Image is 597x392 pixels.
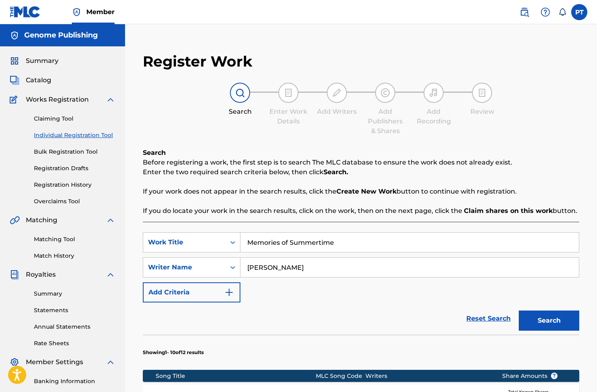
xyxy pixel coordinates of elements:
a: Banking Information [34,377,115,386]
img: expand [106,95,115,104]
span: Matching [26,215,57,225]
p: Showing 1 - 10 of 12 results [143,349,204,356]
img: Matching [10,215,20,225]
strong: Create New Work [336,188,397,195]
img: Works Registration [10,95,20,104]
img: step indicator icon for Search [235,88,245,98]
div: Review [462,107,502,117]
div: Work Title [148,238,221,247]
div: Search [220,107,260,117]
img: expand [106,357,115,367]
span: Summary [26,56,58,66]
img: step indicator icon for Add Writers [332,88,342,98]
h2: Register Work [143,52,253,71]
a: Individual Registration Tool [34,131,115,140]
a: SummarySummary [10,56,58,66]
span: Works Registration [26,95,89,104]
a: Annual Statements [34,323,115,331]
div: Add Recording [413,107,454,126]
img: Royalties [10,270,19,279]
strong: Claim shares on this work [464,207,553,215]
div: Add Writers [317,107,357,117]
img: 9d2ae6d4665cec9f34b9.svg [224,288,234,297]
span: Member Settings [26,357,83,367]
div: Writer Name [148,263,221,272]
a: Registration History [34,181,115,189]
a: Bulk Registration Tool [34,148,115,156]
img: search [520,7,529,17]
a: Public Search [516,4,532,20]
span: Member [86,7,115,17]
div: Help [537,4,553,20]
img: Summary [10,56,19,66]
img: step indicator icon for Enter Work Details [284,88,293,98]
img: Member Settings [10,357,19,367]
button: Search [519,311,579,331]
span: Royalties [26,270,56,279]
div: Writers [365,372,490,380]
a: Summary [34,290,115,298]
a: Claiming Tool [34,115,115,123]
img: MLC Logo [10,6,41,18]
img: step indicator icon for Add Recording [429,88,438,98]
span: ? [551,373,557,379]
form: Search Form [143,232,579,335]
a: CatalogCatalog [10,75,51,85]
div: Enter Work Details [268,107,309,126]
img: step indicator icon for Review [477,88,487,98]
div: User Menu [571,4,587,20]
p: If you do locate your work in the search results, click on the work, then on the next page, click... [143,206,579,216]
a: Overclaims Tool [34,197,115,206]
div: MLC Song Code [316,372,365,380]
p: Before registering a work, the first step is to search The MLC database to ensure the work does n... [143,158,579,167]
img: step indicator icon for Add Publishers & Shares [380,88,390,98]
span: Catalog [26,75,51,85]
a: Rate Sheets [34,339,115,348]
div: Notifications [558,8,566,16]
a: Statements [34,306,115,315]
img: help [541,7,550,17]
a: Match History [34,252,115,260]
strong: Search. [324,168,348,176]
h5: Genome Publishing [24,31,98,40]
div: Add Publishers & Shares [365,107,405,136]
p: Enter the two required search criteria below, then click [143,167,579,177]
span: Share Amounts [502,372,558,380]
a: Matching Tool [34,235,115,244]
div: Song Title [156,372,315,380]
b: Search [143,149,166,156]
a: Registration Drafts [34,164,115,173]
a: Reset Search [462,310,515,327]
p: If your work does not appear in the search results, click the button to continue with registration. [143,187,579,196]
img: expand [106,270,115,279]
img: expand [106,215,115,225]
button: Add Criteria [143,282,240,302]
img: Top Rightsholder [72,7,81,17]
img: Accounts [10,31,19,40]
img: Catalog [10,75,19,85]
iframe: Resource Center [574,260,597,327]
